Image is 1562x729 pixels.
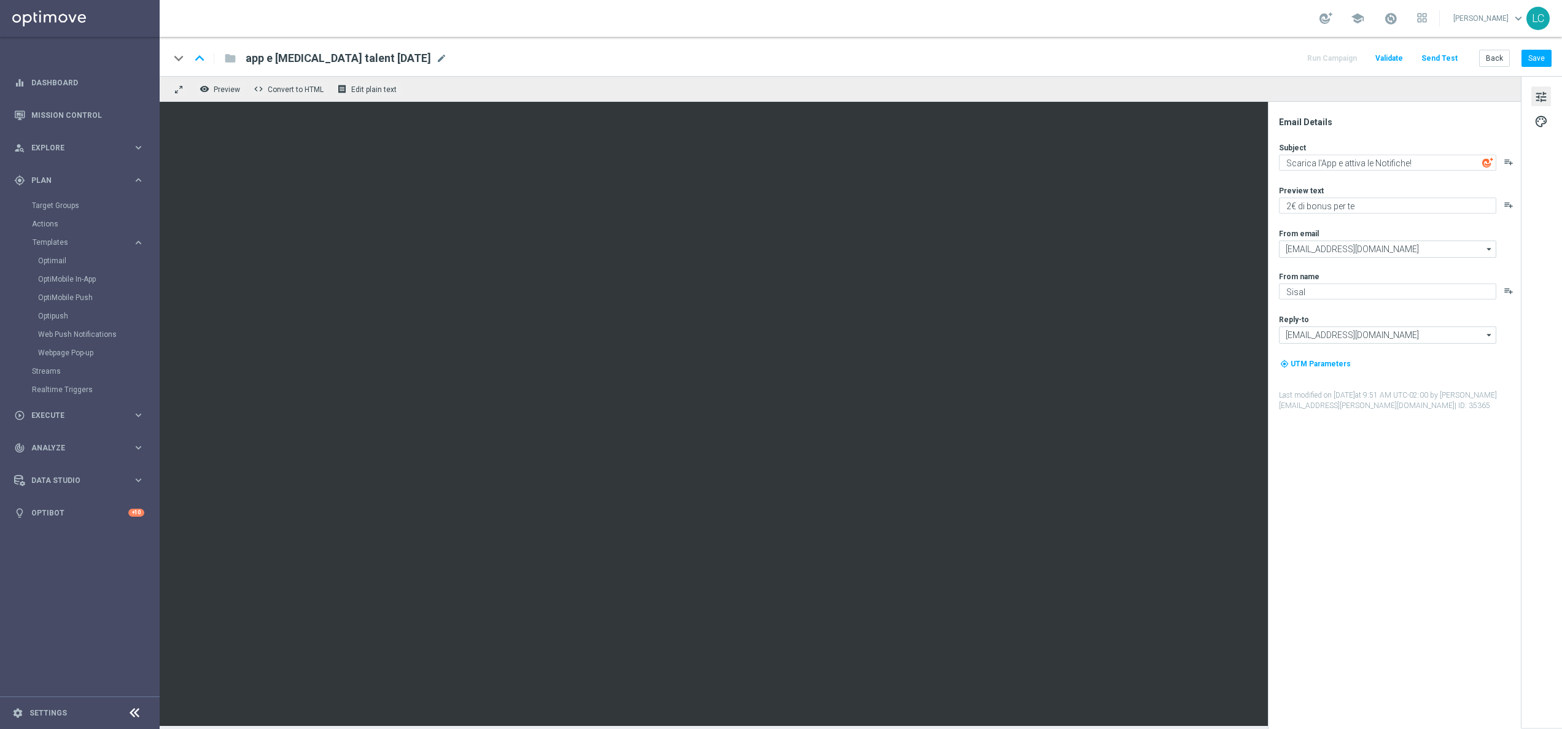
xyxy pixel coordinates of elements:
[14,475,133,486] div: Data Studio
[133,174,144,186] i: keyboard_arrow_right
[351,85,397,94] span: Edit plain text
[251,81,329,97] button: code Convert to HTML
[1483,327,1496,343] i: arrow_drop_down
[31,412,133,419] span: Execute
[38,288,158,307] div: OptiMobile Push
[31,144,133,152] span: Explore
[32,366,128,376] a: Streams
[33,239,120,246] span: Templates
[190,49,209,67] i: keyboard_arrow_up
[436,53,447,64] span: mode_edit
[38,274,128,284] a: OptiMobile In-App
[1279,117,1520,128] div: Email Details
[1291,360,1351,368] span: UTM Parameters
[14,411,145,420] button: play_circle_outline Execute keyboard_arrow_right
[14,507,25,519] i: lightbulb
[1420,50,1459,67] button: Send Test
[133,474,144,486] i: keyboard_arrow_right
[1512,12,1525,25] span: keyboard_arrow_down
[1531,111,1551,131] button: palette
[38,325,158,344] div: Web Push Notifications
[337,84,347,94] i: receipt
[32,380,158,399] div: Realtime Triggers
[1452,9,1526,28] a: [PERSON_NAME]keyboard_arrow_down
[1279,315,1309,325] label: Reply-to
[1279,241,1496,258] input: newsletter@comunicazioni.sisal.it
[32,219,128,229] a: Actions
[14,508,145,518] button: lightbulb Optibot +10
[14,143,145,153] button: person_search Explore keyboard_arrow_right
[14,410,25,421] i: play_circle_outline
[14,175,25,186] i: gps_fixed
[14,142,25,153] i: person_search
[14,443,145,453] button: track_changes Analyze keyboard_arrow_right
[1521,50,1552,67] button: Save
[33,239,133,246] div: Templates
[14,66,144,99] div: Dashboard
[38,252,158,270] div: Optimail
[32,385,128,395] a: Realtime Triggers
[14,175,133,186] div: Plan
[32,233,158,362] div: Templates
[14,442,133,453] div: Analyze
[1534,114,1548,129] span: palette
[1504,200,1513,210] button: playlist_add
[14,496,144,529] div: Optibot
[29,709,67,717] a: Settings
[128,509,144,517] div: +10
[254,84,263,94] span: code
[32,237,145,247] button: Templates keyboard_arrow_right
[32,362,158,380] div: Streams
[38,270,158,288] div: OptiMobile In-App
[334,81,402,97] button: receipt Edit plain text
[38,344,158,362] div: Webpage Pop-up
[268,85,324,94] span: Convert to HTML
[32,196,158,215] div: Target Groups
[1504,286,1513,296] button: playlist_add
[1374,50,1405,67] button: Validate
[38,293,128,303] a: OptiMobile Push
[32,201,128,210] a: Target Groups
[246,51,431,66] span: app e consensi talent 18-08-2025
[38,348,128,358] a: Webpage Pop-up
[31,496,128,529] a: Optibot
[14,110,145,120] button: Mission Control
[14,410,133,421] div: Execute
[1479,50,1510,67] button: Back
[133,142,144,153] i: keyboard_arrow_right
[14,78,145,88] button: equalizer Dashboard
[1279,272,1319,282] label: From name
[1482,157,1493,168] img: optiGenie.svg
[196,81,246,97] button: remove_red_eye Preview
[1504,157,1513,167] button: playlist_add
[1279,186,1324,196] label: Preview text
[1279,143,1306,153] label: Subject
[14,77,25,88] i: equalizer
[1279,390,1520,411] label: Last modified on [DATE] at 9:51 AM UTC-02:00 by [PERSON_NAME][EMAIL_ADDRESS][PERSON_NAME][DOMAIN_...
[214,85,240,94] span: Preview
[14,476,145,485] button: Data Studio keyboard_arrow_right
[1534,89,1548,105] span: tune
[1483,241,1496,257] i: arrow_drop_down
[1375,54,1403,63] span: Validate
[133,409,144,421] i: keyboard_arrow_right
[1279,357,1352,371] button: my_location UTM Parameters
[200,84,209,94] i: remove_red_eye
[32,215,158,233] div: Actions
[1526,7,1550,30] div: LC
[133,442,144,453] i: keyboard_arrow_right
[31,444,133,452] span: Analyze
[1279,229,1319,239] label: From email
[38,307,158,325] div: Optipush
